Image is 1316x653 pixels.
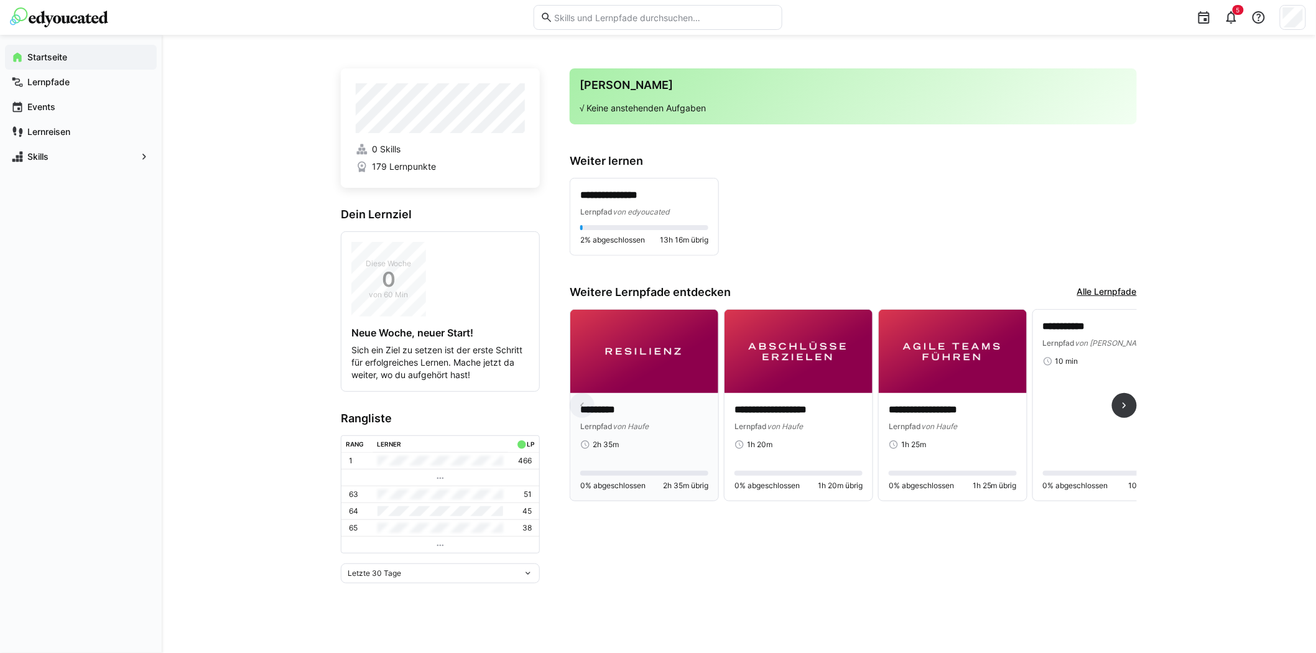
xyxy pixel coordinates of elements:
[593,440,619,450] span: 2h 35m
[663,481,708,491] span: 2h 35m übrig
[580,235,645,245] span: 2% abgeschlossen
[349,506,358,516] p: 64
[1129,481,1171,491] span: 10 min übrig
[349,523,358,533] p: 65
[356,143,525,155] a: 0 Skills
[613,422,649,431] span: von Haufe
[1043,481,1108,491] span: 0% abgeschlossen
[1075,338,1151,348] span: von [PERSON_NAME]
[921,422,957,431] span: von Haufe
[725,310,873,393] img: image
[346,440,364,448] div: Rang
[1043,338,1075,348] span: Lernpfad
[734,422,767,431] span: Lernpfad
[580,422,613,431] span: Lernpfad
[522,506,532,516] p: 45
[351,327,529,339] h4: Neue Woche, neuer Start!
[351,344,529,381] p: Sich ein Ziel zu setzen ist der erste Schritt für erfolgreiches Lernen. Mache jetzt da weiter, wo...
[1077,285,1137,299] a: Alle Lernpfade
[527,440,534,448] div: LP
[372,160,436,173] span: 179 Lernpunkte
[522,523,532,533] p: 38
[378,440,402,448] div: Lerner
[518,456,532,466] p: 466
[1055,356,1078,366] span: 10 min
[879,310,1027,393] img: image
[580,207,613,216] span: Lernpfad
[660,235,708,245] span: 13h 16m übrig
[580,481,646,491] span: 0% abgeschlossen
[349,489,358,499] p: 63
[580,102,1127,114] p: √ Keine anstehenden Aufgaben
[341,208,540,221] h3: Dein Lernziel
[524,489,532,499] p: 51
[570,285,731,299] h3: Weitere Lernpfade entdecken
[613,207,669,216] span: von edyoucated
[889,422,921,431] span: Lernpfad
[372,143,401,155] span: 0 Skills
[818,481,863,491] span: 1h 20m übrig
[747,440,772,450] span: 1h 20m
[734,481,800,491] span: 0% abgeschlossen
[341,412,540,425] h3: Rangliste
[580,78,1127,92] h3: [PERSON_NAME]
[349,456,353,466] p: 1
[1236,6,1240,14] span: 5
[348,568,401,578] span: Letzte 30 Tage
[901,440,926,450] span: 1h 25m
[570,310,718,393] img: image
[889,481,954,491] span: 0% abgeschlossen
[767,422,803,431] span: von Haufe
[570,154,1137,168] h3: Weiter lernen
[553,12,776,23] input: Skills und Lernpfade durchsuchen…
[973,481,1017,491] span: 1h 25m übrig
